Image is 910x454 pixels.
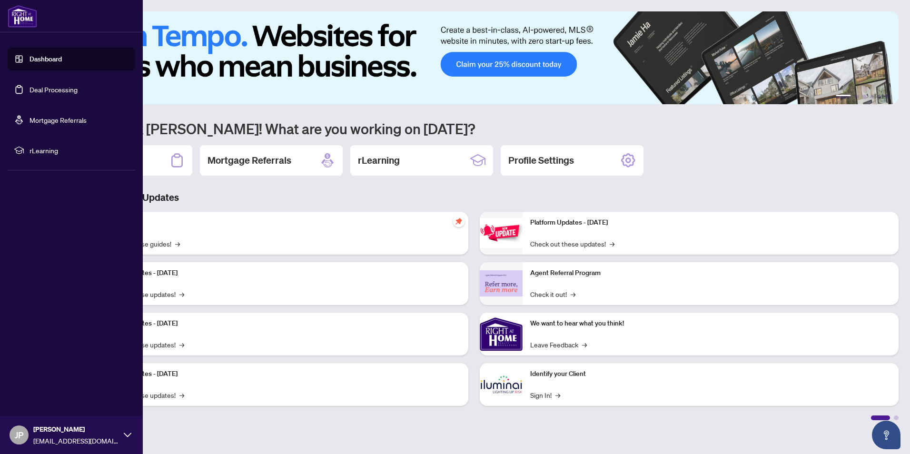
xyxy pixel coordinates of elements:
[15,428,23,442] span: JP
[530,339,587,350] a: Leave Feedback→
[872,421,900,449] button: Open asap
[610,238,614,249] span: →
[30,116,87,124] a: Mortgage Referrals
[862,95,866,99] button: 3
[100,217,461,228] p: Self-Help
[480,363,523,406] img: Identify your Client
[49,119,899,138] h1: Welcome back [PERSON_NAME]! What are you working on [DATE]?
[100,318,461,329] p: Platform Updates - [DATE]
[8,5,37,28] img: logo
[508,154,574,167] h2: Profile Settings
[30,55,62,63] a: Dashboard
[530,268,891,278] p: Agent Referral Program
[358,154,400,167] h2: rLearning
[453,216,465,227] span: pushpin
[179,289,184,299] span: →
[878,95,881,99] button: 5
[179,339,184,350] span: →
[530,238,614,249] a: Check out these updates!→
[885,95,889,99] button: 6
[480,313,523,355] img: We want to hear what you think!
[100,369,461,379] p: Platform Updates - [DATE]
[836,95,851,99] button: 1
[530,289,575,299] a: Check it out!→
[49,191,899,204] h3: Brokerage & Industry Updates
[582,339,587,350] span: →
[855,95,859,99] button: 2
[870,95,874,99] button: 4
[571,289,575,299] span: →
[208,154,291,167] h2: Mortgage Referrals
[175,238,180,249] span: →
[33,424,119,434] span: [PERSON_NAME]
[30,145,129,156] span: rLearning
[480,270,523,296] img: Agent Referral Program
[30,85,78,94] a: Deal Processing
[530,390,560,400] a: Sign In!→
[179,390,184,400] span: →
[33,435,119,446] span: [EMAIL_ADDRESS][DOMAIN_NAME]
[480,218,523,248] img: Platform Updates - June 23, 2025
[100,268,461,278] p: Platform Updates - [DATE]
[49,11,899,104] img: Slide 0
[555,390,560,400] span: →
[530,318,891,329] p: We want to hear what you think!
[530,369,891,379] p: Identify your Client
[530,217,891,228] p: Platform Updates - [DATE]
